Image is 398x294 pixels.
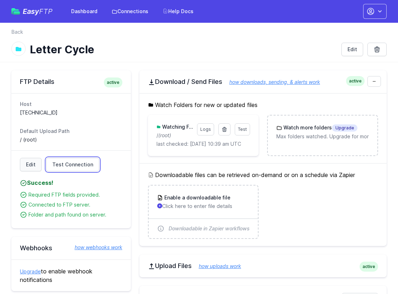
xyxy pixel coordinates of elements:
[11,28,387,40] nav: Breadcrumb
[197,123,214,135] a: Logs
[163,194,230,201] h3: Enable a downloadable file
[169,225,250,232] span: Downloadable in Zapier workflows
[192,263,241,269] a: how uploads work
[158,132,171,138] i: (root)
[11,28,23,36] a: Back
[346,76,365,86] span: active
[20,101,122,108] dt: Host
[332,124,357,132] span: Upgrade
[28,191,122,198] div: Required FTP fields provided.
[156,140,250,148] p: last checked: [DATE] 10:39 am UTC
[282,124,357,132] h3: Watch more folders
[52,161,93,168] span: Test Connection
[20,77,122,86] h2: FTP Details
[238,127,247,132] span: Test
[362,258,389,285] iframe: Drift Widget Chat Controller
[157,203,250,210] p: Click here to enter file details
[341,43,363,56] a: Edit
[28,201,122,208] div: Connected to FTP server.
[20,136,122,143] dd: / (root)
[39,7,53,16] span: FTP
[11,260,131,291] div: to enable webhook notifications
[67,5,102,18] a: Dashboard
[28,211,122,218] div: Folder and path found on server.
[107,5,153,18] a: Connections
[68,244,122,251] a: how webhooks work
[20,128,122,135] dt: Default Upload Path
[156,132,193,139] p: /
[46,158,99,171] a: Test Connection
[148,262,378,270] h2: Upload Files
[30,43,336,56] h1: Letter Cycle
[360,262,378,272] span: active
[158,5,198,18] a: Help Docs
[276,133,369,140] p: Max folders watched. Upgrade for more.
[20,109,122,116] dd: [TECHNICAL_ID]
[149,186,258,238] a: Enable a downloadable file Click here to enter file details Downloadable in Zapier workflows
[23,8,53,15] span: Easy
[11,8,53,15] a: EasyFTP
[148,101,378,109] h5: Watch Folders for new or updated files
[20,158,42,171] a: Edit
[148,171,378,179] h5: Downloadable files can be retrieved on-demand or on a schedule via Zapier
[268,116,377,149] a: Watch more foldersUpgrade Max folders watched. Upgrade for more.
[20,178,122,187] h4: Success!
[20,244,122,252] h2: Webhooks
[222,79,320,85] a: how downloads, sending, & alerts work
[148,77,378,86] h2: Download / Send Files
[11,8,20,15] img: easyftp_logo.png
[20,268,41,274] a: Upgrade
[161,123,193,130] h3: Watching Folder:
[235,123,250,135] a: Test
[104,77,122,87] span: active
